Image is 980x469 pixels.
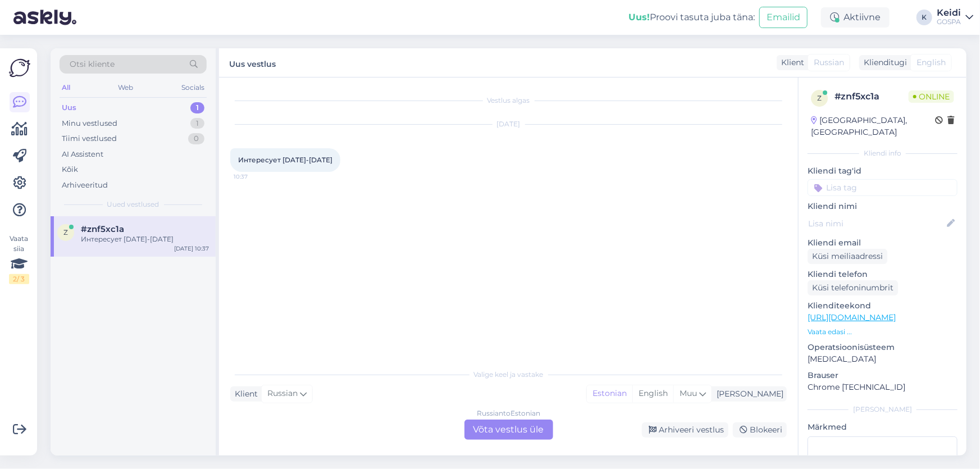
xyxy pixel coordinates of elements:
a: [URL][DOMAIN_NAME] [808,312,896,322]
div: [GEOGRAPHIC_DATA], [GEOGRAPHIC_DATA] [811,115,935,138]
div: Proovi tasuta juba täna: [628,11,755,24]
p: Märkmed [808,421,958,433]
p: Klienditeekond [808,300,958,312]
div: Arhiveeritud [62,180,108,191]
div: Vaata siia [9,234,29,284]
div: [PERSON_NAME] [808,404,958,415]
span: Russian [814,57,844,69]
p: Kliendi nimi [808,201,958,212]
span: #znf5xc1a [81,224,124,234]
img: Askly Logo [9,57,30,79]
span: Russian [267,388,298,400]
span: z [817,94,822,102]
div: Aktiivne [821,7,890,28]
div: 2 / 3 [9,274,29,284]
p: [MEDICAL_DATA] [808,353,958,365]
div: Küsi meiliaadressi [808,249,887,264]
a: KeidiGOSPA [937,8,973,26]
span: Otsi kliente [70,58,115,70]
div: Küsi telefoninumbrit [808,280,898,295]
input: Lisa nimi [808,217,945,230]
div: Vestlus algas [230,95,787,106]
div: Russian to Estonian [477,408,540,418]
div: Kõik [62,164,78,175]
div: K [917,10,932,25]
p: Operatsioonisüsteem [808,341,958,353]
div: Keidi [937,8,961,17]
label: Uus vestlus [229,55,276,70]
div: Socials [179,80,207,95]
div: Kliendi info [808,148,958,158]
div: All [60,80,72,95]
div: Võta vestlus üle [464,420,553,440]
div: [DATE] 10:37 [174,244,209,253]
span: English [917,57,946,69]
span: z [63,228,68,236]
div: Web [116,80,136,95]
div: Klienditugi [859,57,907,69]
p: Kliendi telefon [808,268,958,280]
div: [PERSON_NAME] [712,388,783,400]
div: 0 [188,133,204,144]
p: Brauser [808,370,958,381]
div: Estonian [587,385,632,402]
div: Blokeeri [733,422,787,438]
div: GOSPA [937,17,961,26]
p: Chrome [TECHNICAL_ID] [808,381,958,393]
div: Arhiveeri vestlus [642,422,728,438]
div: 1 [190,102,204,113]
div: Tiimi vestlused [62,133,117,144]
div: Klient [777,57,804,69]
p: Kliendi email [808,237,958,249]
span: 10:37 [234,172,276,181]
div: Klient [230,388,258,400]
button: Emailid [759,7,808,28]
div: English [632,385,673,402]
div: Uus [62,102,76,113]
b: Uus! [628,12,650,22]
div: Valige keel ja vastake [230,370,787,380]
div: # znf5xc1a [835,90,909,103]
div: 1 [190,118,204,129]
span: Muu [680,388,697,398]
span: Интересует [DATE]-[DATE] [238,156,332,164]
p: Vaata edasi ... [808,327,958,337]
input: Lisa tag [808,179,958,196]
div: Интересует [DATE]-[DATE] [81,234,209,244]
span: Uued vestlused [107,199,159,210]
div: [DATE] [230,119,787,129]
div: AI Assistent [62,149,103,160]
div: Minu vestlused [62,118,117,129]
span: Online [909,90,954,103]
p: Kliendi tag'id [808,165,958,177]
